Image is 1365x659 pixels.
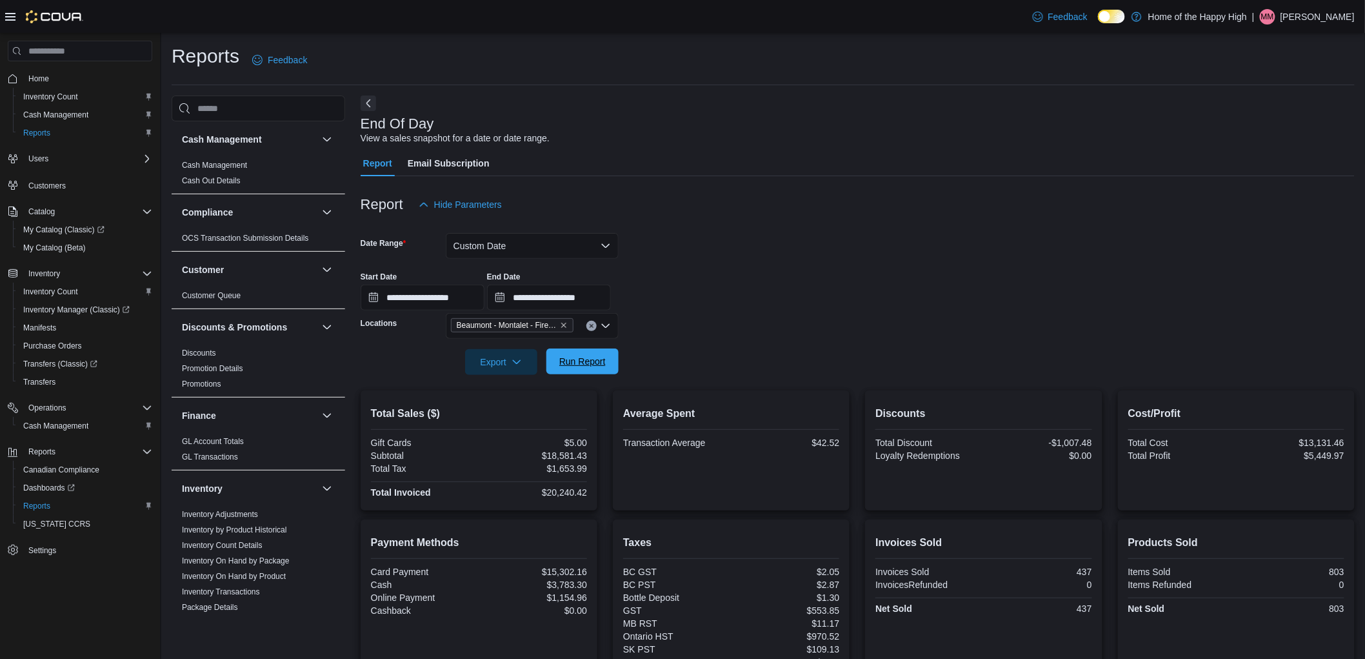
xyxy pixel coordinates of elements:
[182,160,247,170] span: Cash Management
[371,535,587,551] h2: Payment Methods
[23,519,90,529] span: [US_STATE] CCRS
[28,269,60,279] span: Inventory
[446,233,619,259] button: Custom Date
[182,525,287,535] span: Inventory by Product Historical
[361,318,397,329] label: Locations
[18,480,80,496] a: Dashboards
[18,498,55,514] a: Reports
[319,205,335,220] button: Compliance
[361,272,397,282] label: Start Date
[875,535,1091,551] h2: Invoices Sold
[481,463,587,474] div: $1,653.99
[371,438,477,448] div: Gift Cards
[23,287,78,297] span: Inventory Count
[457,319,557,332] span: Beaumont - Montalet - Fire & Flower
[23,377,55,387] span: Transfers
[13,106,157,124] button: Cash Management
[23,151,152,167] span: Users
[986,580,1092,590] div: 0
[408,150,490,176] span: Email Subscription
[1239,580,1344,590] div: 0
[623,605,729,616] div: GST
[18,284,83,299] a: Inventory Count
[481,487,587,498] div: $20,240.42
[623,535,839,551] h2: Taxes
[172,434,345,470] div: Finance
[18,302,135,318] a: Inventory Manager (Classic)
[18,374,61,390] a: Transfers
[363,150,392,176] span: Report
[18,480,152,496] span: Dashboards
[473,349,530,375] span: Export
[182,509,258,520] span: Inventory Adjustments
[8,64,152,593] nav: Complex example
[182,556,290,566] span: Inventory On Hand by Package
[23,421,88,431] span: Cash Management
[13,497,157,515] button: Reports
[172,345,345,397] div: Discounts & Promotions
[319,481,335,496] button: Inventory
[623,593,729,603] div: Bottle Deposit
[247,47,312,73] a: Feedback
[371,463,477,474] div: Total Tax
[875,438,981,448] div: Total Discount
[1028,4,1093,30] a: Feedback
[18,320,61,336] a: Manifests
[13,337,157,355] button: Purchase Orders
[23,225,105,235] span: My Catalog (Classic)
[13,373,157,391] button: Transfers
[182,349,216,358] a: Discounts
[18,356,152,372] span: Transfers (Classic)
[23,204,60,219] button: Catalog
[23,110,88,120] span: Cash Management
[23,128,50,138] span: Reports
[1128,438,1234,448] div: Total Cost
[1048,10,1088,23] span: Feedback
[18,107,94,123] a: Cash Management
[586,321,597,331] button: Clear input
[361,132,550,145] div: View a sales snapshot for a date or date range.
[1261,9,1274,25] span: MM
[3,176,157,194] button: Customers
[3,150,157,168] button: Users
[18,374,152,390] span: Transfers
[3,69,157,88] button: Home
[1128,406,1344,421] h2: Cost/Profit
[18,222,152,238] span: My Catalog (Classic)
[23,359,97,369] span: Transfers (Classic)
[546,349,619,374] button: Run Report
[361,285,484,310] input: Press the down key to open a popover containing a calendar.
[487,285,611,310] input: Press the down key to open a popover containing a calendar.
[734,631,840,642] div: $970.52
[623,406,839,421] h2: Average Spent
[28,181,66,191] span: Customers
[481,580,587,590] div: $3,783.30
[465,349,537,375] button: Export
[182,409,317,422] button: Finance
[371,605,477,616] div: Cashback
[28,447,55,457] span: Reports
[1239,438,1344,448] div: $13,131.46
[18,125,152,141] span: Reports
[481,605,587,616] div: $0.00
[28,74,49,84] span: Home
[18,462,105,478] a: Canadian Compliance
[23,444,152,460] span: Reports
[23,204,152,219] span: Catalog
[319,408,335,423] button: Finance
[182,291,241,300] a: Customer Queue
[1128,603,1165,614] strong: Net Sold
[371,593,477,603] div: Online Payment
[182,133,262,146] h3: Cash Management
[182,161,247,170] a: Cash Management
[23,465,99,475] span: Canadian Compliance
[23,305,130,315] span: Inventory Manager (Classic)
[182,263,317,276] button: Customer
[182,409,216,422] h3: Finance
[28,207,55,217] span: Catalog
[23,323,56,333] span: Manifests
[182,452,238,461] a: GL Transactions
[986,451,1092,461] div: $0.00
[371,406,587,421] h2: Total Sales ($)
[18,498,152,514] span: Reports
